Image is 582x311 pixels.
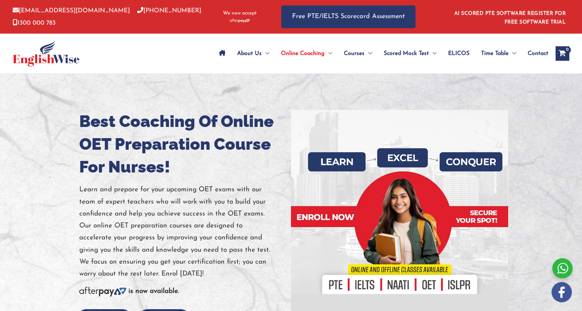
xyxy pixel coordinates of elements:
[454,11,566,25] a: AI SCORED PTE SOFTWARE REGISTER FOR FREE SOFTWARE TRIAL
[213,41,548,66] nav: Site Navigation: Main Menu
[79,287,126,297] img: Afterpay-Logo
[344,41,364,66] span: Courses
[231,41,275,66] a: About UsMenu Toggle
[338,41,378,66] a: CoursesMenu Toggle
[378,41,442,66] a: Scored Mock TestMenu Toggle
[281,5,416,28] a: Free PTE/IELTS Scorecard Assessment
[13,8,130,14] a: [EMAIL_ADDRESS][DOMAIN_NAME]
[448,41,469,66] span: ELICOS
[275,41,338,66] a: Online CoachingMenu Toggle
[429,41,436,66] span: Menu Toggle
[13,20,56,26] a: 1300 000 783
[128,288,179,295] b: is now available.
[237,41,262,66] span: About Us
[281,41,325,66] span: Online Coaching
[556,46,569,61] a: View Shopping Cart, empty
[79,184,286,280] p: Learn and prepare for your upcoming OET exams with our team of expert teachers who will work with...
[552,282,572,302] img: white-facebook.png
[522,41,548,66] a: Contact
[475,41,522,66] a: Time TableMenu Toggle
[528,41,548,66] span: Contact
[13,41,80,67] img: cropped-ew-logo
[137,8,201,14] a: [PHONE_NUMBER]
[223,10,257,17] span: We now accept
[442,41,475,66] a: ELICOS
[384,41,429,66] span: Scored Mock Test
[509,41,516,66] span: Menu Toggle
[481,41,509,66] span: Time Table
[230,19,250,23] img: Afterpay-Logo
[79,110,286,178] h1: Best Coaching Of Online OET Preparation Course For Nurses!
[262,41,269,66] span: Menu Toggle
[364,41,372,66] span: Menu Toggle
[325,41,332,66] span: Menu Toggle
[450,5,569,29] aside: Header Widget 1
